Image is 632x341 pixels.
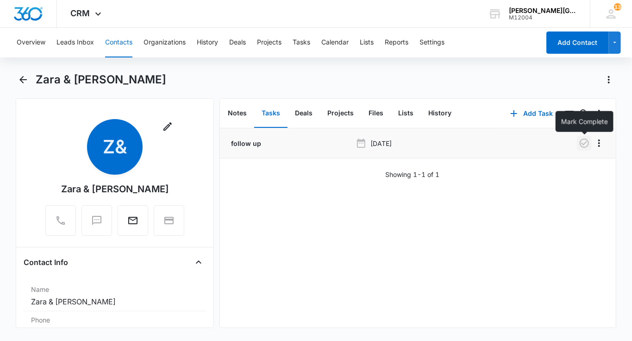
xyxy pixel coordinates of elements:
p: Showing 1-1 of 1 [385,170,439,179]
p: [DATE] [370,139,392,148]
button: Actions [601,72,616,87]
span: 13 [614,3,621,11]
h4: Contact Info [24,257,68,268]
button: Search... [577,106,592,121]
label: Phone [31,315,199,325]
button: History [421,99,459,128]
button: Overview [17,28,45,57]
button: Overflow Menu [592,136,607,151]
button: Add Task [501,102,562,125]
div: notifications count [614,3,621,11]
button: Notes [220,99,254,128]
button: Tasks [254,99,288,128]
span: CRM [71,8,90,18]
button: Projects [257,28,282,57]
label: Name [31,284,199,294]
button: Tasks [293,28,310,57]
button: Overflow Menu [592,106,607,121]
h1: Zara & [PERSON_NAME] [36,73,166,87]
div: NameZara & [PERSON_NAME] [24,281,206,311]
div: account id [509,14,576,21]
button: Files [361,99,391,128]
dd: Zara & [PERSON_NAME] [31,296,199,307]
button: Filters [562,106,577,121]
button: Settings [419,28,444,57]
button: Leads Inbox [56,28,94,57]
button: Email [118,205,148,236]
button: Deals [229,28,246,57]
div: Zara & [PERSON_NAME] [61,182,169,196]
span: Z& [87,119,143,175]
button: Back [16,72,30,87]
button: History [197,28,218,57]
button: Add Contact [546,32,609,54]
a: Email [118,220,148,227]
button: Deals [288,99,320,128]
div: account name [509,7,576,14]
dd: --- [31,327,199,338]
button: Close [191,255,206,270]
button: Contacts [105,28,132,57]
button: Projects [320,99,361,128]
button: Lists [391,99,421,128]
button: Lists [360,28,374,57]
button: Organizations [144,28,186,57]
a: follow up [229,139,261,148]
button: Reports [385,28,408,57]
div: Mark Complete [556,111,613,132]
button: Calendar [321,28,349,57]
